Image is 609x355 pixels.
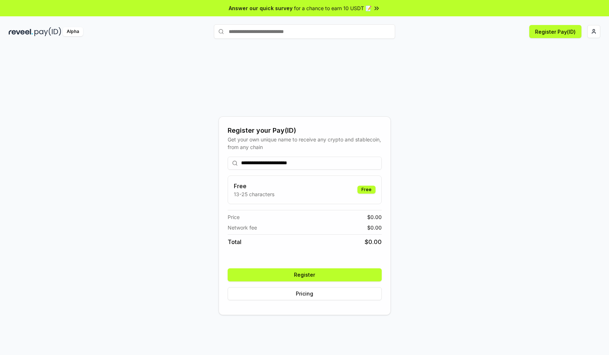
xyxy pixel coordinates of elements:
p: 13-25 characters [234,190,274,198]
button: Register Pay(ID) [529,25,581,38]
button: Register [228,268,382,281]
img: pay_id [34,27,61,36]
span: $ 0.00 [365,238,382,246]
div: Get your own unique name to receive any crypto and stablecoin, from any chain [228,136,382,151]
div: Alpha [63,27,83,36]
div: Register your Pay(ID) [228,125,382,136]
button: Pricing [228,287,382,300]
span: $ 0.00 [367,224,382,231]
span: $ 0.00 [367,213,382,221]
span: Price [228,213,240,221]
span: Network fee [228,224,257,231]
span: Answer our quick survey [229,4,293,12]
span: Total [228,238,241,246]
div: Free [357,186,376,194]
span: for a chance to earn 10 USDT 📝 [294,4,372,12]
h3: Free [234,182,274,190]
img: reveel_dark [9,27,33,36]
